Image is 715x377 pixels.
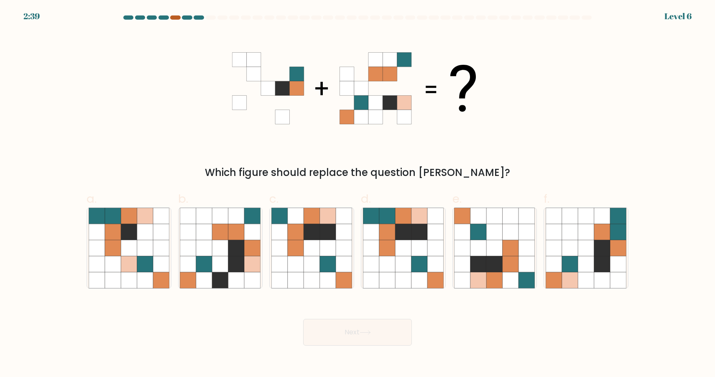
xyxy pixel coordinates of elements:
span: b. [178,191,188,207]
button: Next [303,319,412,346]
span: e. [452,191,462,207]
div: 2:39 [23,10,40,23]
span: a. [87,191,97,207]
div: Which figure should replace the question [PERSON_NAME]? [92,165,623,180]
span: f. [544,191,549,207]
span: d. [361,191,371,207]
span: c. [269,191,278,207]
div: Level 6 [664,10,692,23]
